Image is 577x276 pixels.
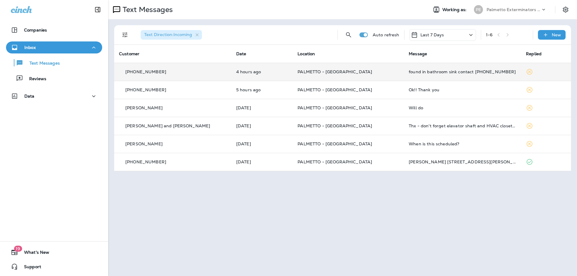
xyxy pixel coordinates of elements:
button: Filters [119,29,131,41]
span: PALMETTO - [GEOGRAPHIC_DATA] [298,87,372,93]
span: Customer [119,51,139,56]
span: PALMETTO - [GEOGRAPHIC_DATA] [298,159,372,165]
p: [PERSON_NAME] [125,105,163,110]
p: Aug 21, 2025 11:21 AM [236,69,288,74]
span: PALMETTO - [GEOGRAPHIC_DATA] [298,141,372,147]
button: Settings [560,4,571,15]
span: What's New [18,250,49,257]
p: Companies [24,28,47,32]
button: Inbox [6,41,102,53]
span: 19 [14,246,22,252]
button: Search Messages [343,29,355,41]
span: Support [18,264,41,271]
p: New [552,32,561,37]
span: Replied [526,51,542,56]
span: Text Direction : Incoming [144,32,192,37]
p: Aug 14, 2025 04:01 PM [236,159,288,164]
p: Aug 21, 2025 10:41 AM [236,87,288,92]
p: [PHONE_NUMBER] [125,159,166,164]
span: PALMETTO - [GEOGRAPHIC_DATA] [298,123,372,129]
div: found in bathroom sink contact 862-432-2840 [409,69,516,74]
div: PE [474,5,483,14]
p: Aug 14, 2025 09:23 PM [236,141,288,146]
p: [PERSON_NAME] and [PERSON_NAME] [125,123,210,128]
p: Palmetto Exterminators LLC [487,7,541,12]
button: Collapse Sidebar [89,4,106,16]
p: Inbox [24,45,36,50]
span: Location [298,51,315,56]
div: Ok!! Thank you [409,87,516,92]
p: Reviews [23,76,46,82]
div: 1 - 6 [486,32,493,37]
div: Thx - don't forget elevator shaft and HVAC closet - I imagine Hunter will remind you as well [409,123,516,128]
p: Data [24,94,35,99]
button: Text Messages [6,56,102,69]
div: Text Direction:Incoming [141,30,202,40]
button: Data [6,90,102,102]
p: [PERSON_NAME] [125,141,163,146]
div: Will do [409,105,516,110]
button: 19What's New [6,246,102,258]
p: Aug 20, 2025 11:45 AM [236,123,288,128]
p: Text Messages [23,61,60,66]
p: Aug 20, 2025 11:45 AM [236,105,288,110]
span: Message [409,51,427,56]
div: When is this scheduled? [409,141,516,146]
p: [PHONE_NUMBER] [125,69,166,74]
button: Reviews [6,72,102,85]
div: Deb Dixon 3 Sunfield Ct Greer Backyard pictures with treatment areas/concerns with the rock area ... [409,159,516,164]
button: Companies [6,24,102,36]
span: PALMETTO - [GEOGRAPHIC_DATA] [298,69,372,74]
p: Text Messages [120,5,173,14]
span: PALMETTO - [GEOGRAPHIC_DATA] [298,105,372,111]
p: Auto refresh [373,32,399,37]
span: Working as: [442,7,468,12]
button: Support [6,261,102,273]
p: [PHONE_NUMBER] [125,87,166,92]
span: Date [236,51,246,56]
p: Last 7 Days [420,32,444,37]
